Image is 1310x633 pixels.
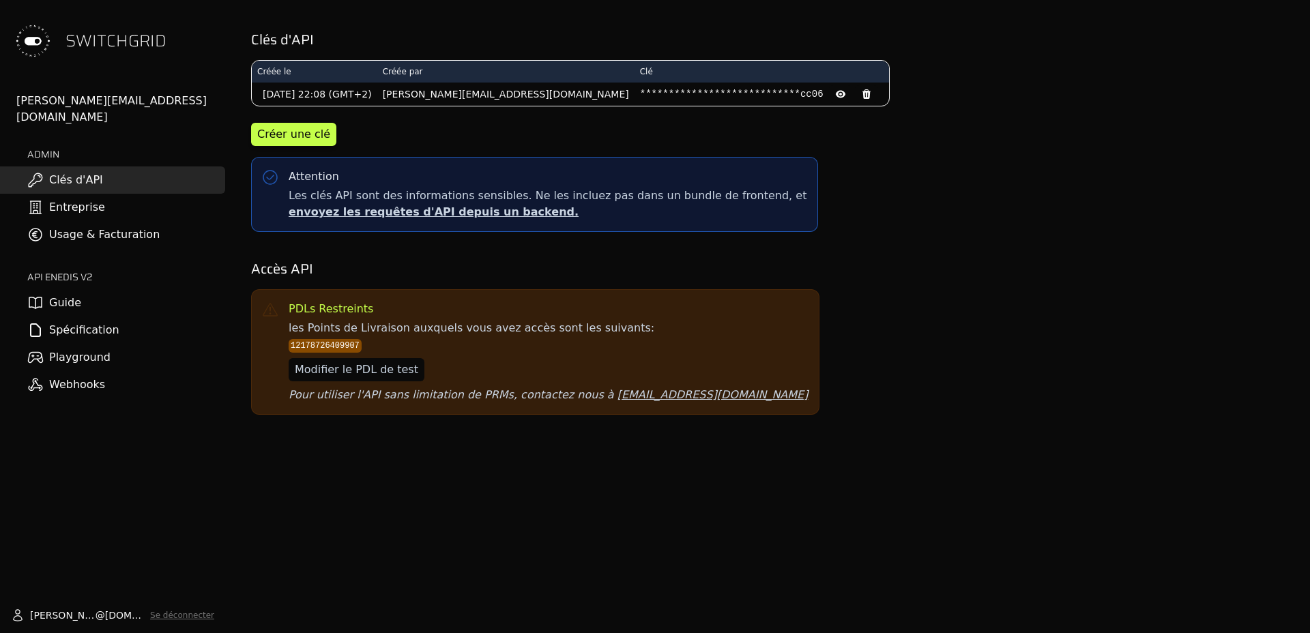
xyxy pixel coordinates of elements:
[30,608,96,622] span: [PERSON_NAME].utahia987
[150,610,214,621] button: Se déconnecter
[289,388,808,401] i: Pour utiliser l'API sans limitation de PRMs, contactez nous à
[11,19,55,63] img: Switchgrid Logo
[289,204,806,220] p: envoyez les requêtes d'API depuis un backend.
[252,83,377,106] td: [DATE] 22:08 (GMT+2)
[289,168,339,185] div: Attention
[16,93,225,126] div: [PERSON_NAME][EMAIL_ADDRESS][DOMAIN_NAME]
[377,61,635,83] th: Créée par
[289,301,373,317] div: PDLs Restreints
[27,147,225,161] h2: ADMIN
[289,358,424,381] button: Modifier le PDL de test
[251,30,1291,49] h2: Clés d'API
[295,362,418,378] div: Modifier le PDL de test
[251,259,1291,278] h2: Accès API
[289,339,362,353] code: 12178726409907
[617,388,809,401] a: [EMAIL_ADDRESS][DOMAIN_NAME]
[65,30,166,52] span: SWITCHGRID
[105,608,145,622] span: [DOMAIN_NAME]
[251,123,336,146] button: Créer une clé
[27,270,225,284] h2: API ENEDIS v2
[377,83,635,106] td: [PERSON_NAME][EMAIL_ADDRESS][DOMAIN_NAME]
[289,320,808,403] p: les Points de Livraison auxquels vous avez accès sont les suivants:
[289,188,806,220] span: Les clés API sont des informations sensibles. Ne les incluez pas dans un bundle de frontend, et
[252,61,377,83] th: Créée le
[635,61,889,83] th: Clé
[257,126,330,143] div: Créer une clé
[96,608,105,622] span: @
